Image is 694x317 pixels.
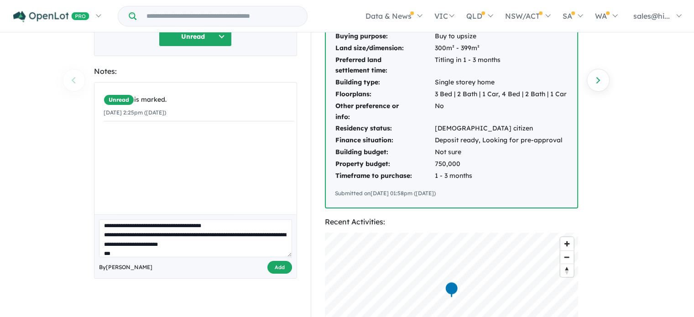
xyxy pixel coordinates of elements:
[335,88,434,100] td: Floorplans:
[94,65,297,78] div: Notes:
[335,100,434,123] td: Other preference or info:
[560,264,574,277] button: Reset bearing to north
[434,42,567,54] td: 300m² - 399m²
[325,216,578,228] div: Recent Activities:
[434,54,567,77] td: Titling in 1 - 3 months
[335,135,434,146] td: Finance situation:
[444,281,458,298] div: Map marker
[335,42,434,54] td: Land size/dimension:
[335,189,568,198] div: Submitted on [DATE] 01:58pm ([DATE])
[434,77,567,88] td: Single storey home
[434,100,567,123] td: No
[104,109,166,116] small: [DATE] 2:25pm ([DATE])
[104,94,294,105] div: is marked.
[138,6,305,26] input: Try estate name, suburb, builder or developer
[434,123,567,135] td: [DEMOGRAPHIC_DATA] citizen
[267,261,292,274] button: Add
[335,31,434,42] td: Buying purpose:
[335,146,434,158] td: Building budget:
[335,123,434,135] td: Residency status:
[104,94,134,105] span: Unread
[434,88,567,100] td: 3 Bed | 2 Bath | 1 Car, 4 Bed | 2 Bath | 1 Car
[434,170,567,182] td: 1 - 3 months
[434,31,567,42] td: Buy to upsize
[560,237,574,250] button: Zoom in
[434,158,567,170] td: 750,000
[434,146,567,158] td: Not sure
[434,135,567,146] td: Deposit ready, Looking for pre-approval
[99,263,152,272] span: By [PERSON_NAME]
[560,250,574,264] button: Zoom out
[335,170,434,182] td: Timeframe to purchase:
[633,11,670,21] span: sales@hi...
[335,54,434,77] td: Preferred land settlement time:
[13,11,89,22] img: Openlot PRO Logo White
[335,77,434,88] td: Building type:
[335,158,434,170] td: Property budget:
[159,27,232,47] button: Unread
